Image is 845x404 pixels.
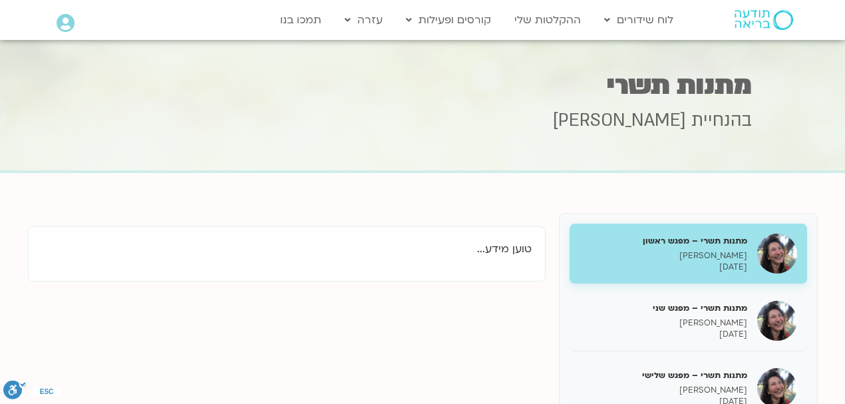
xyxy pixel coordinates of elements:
[273,7,328,33] a: תמכו בנו
[399,7,498,33] a: קורסים ופעילות
[580,250,747,262] p: [PERSON_NAME]
[580,317,747,329] p: [PERSON_NAME]
[580,329,747,340] p: [DATE]
[580,262,747,273] p: [DATE]
[597,7,680,33] a: לוח שידורים
[42,240,532,258] p: טוען מידע...
[338,7,389,33] a: עזרה
[735,10,793,30] img: תודעה בריאה
[508,7,588,33] a: ההקלטות שלי
[580,369,747,381] h5: מתנות תשרי – מפגש שלישי
[553,108,686,132] span: [PERSON_NAME]
[580,385,747,396] p: [PERSON_NAME]
[93,73,752,99] h1: מתנות תשרי
[757,234,797,274] img: מתנות תשרי – מפגש ראשון
[691,108,752,132] span: בהנחיית
[580,302,747,314] h5: מתנות תשרי – מפגש שני
[757,301,797,341] img: מתנות תשרי – מפגש שני
[580,235,747,247] h5: מתנות תשרי – מפגש ראשון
